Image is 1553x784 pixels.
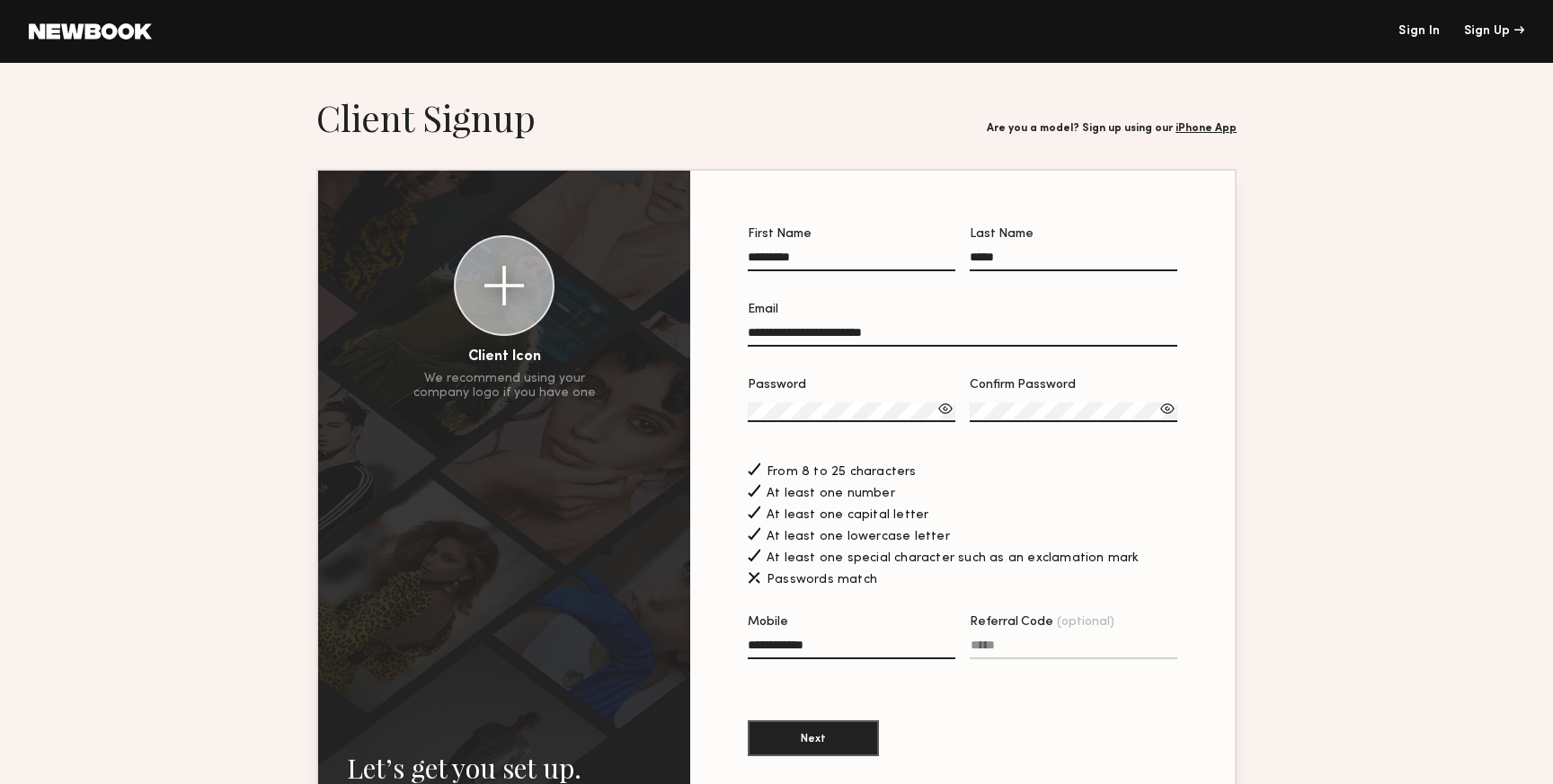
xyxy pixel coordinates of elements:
[970,379,1177,392] div: Confirm Password
[970,639,1177,659] input: Referral Code(optional)
[767,552,1140,565] span: At least one special character such as an exclamation mark
[970,251,1177,271] input: Last Name
[468,350,541,365] div: Client Icon
[1176,123,1237,134] a: iPhone App
[767,488,895,500] span: At least one number
[413,372,596,401] div: We recommend using your company logo if you have one
[1398,25,1440,38] a: Sign In
[970,616,1177,629] div: Referral Code
[970,402,1177,422] input: Confirm Password
[767,574,877,586] span: Passwords match
[767,509,928,522] span: At least one capital letter
[748,639,955,659] input: Mobile
[748,402,955,422] input: Password
[987,123,1237,135] div: Are you a model? Sign up using our
[748,379,955,392] div: Password
[748,616,955,629] div: Mobile
[767,466,917,479] span: From 8 to 25 characters
[1057,616,1114,629] span: (optional)
[748,304,1177,316] div: Email
[316,95,536,140] h1: Client Signup
[748,251,955,271] input: First Name
[748,720,879,756] button: Next
[767,531,950,543] span: At least one lowercase letter
[970,228,1177,241] div: Last Name
[1464,25,1524,38] div: Sign Up
[748,326,1177,347] input: Email
[748,228,955,241] div: First Name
